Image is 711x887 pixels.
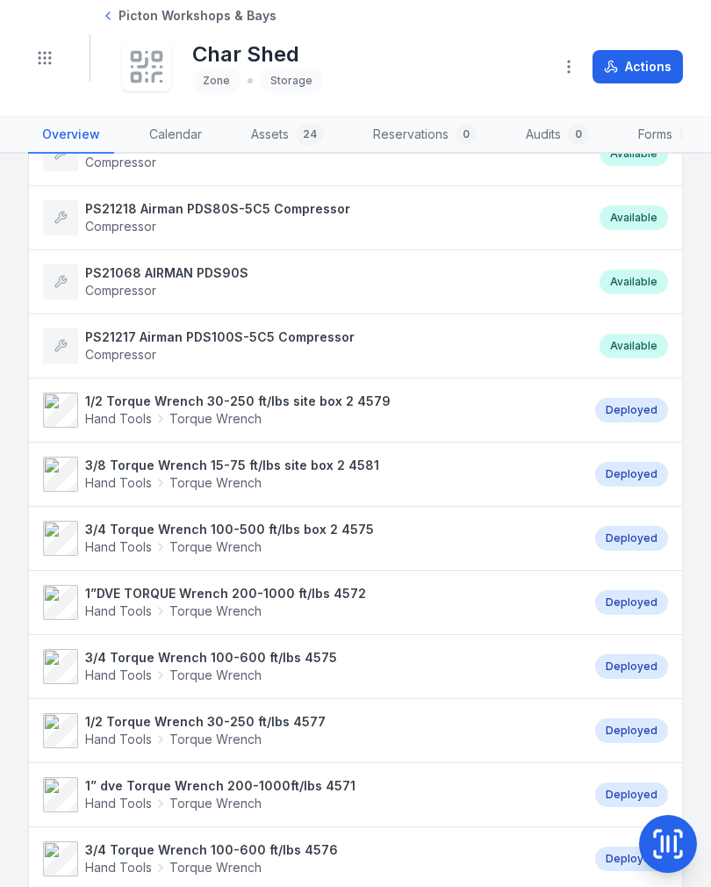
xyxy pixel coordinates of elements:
[85,410,152,428] span: Hand Tools
[237,117,338,154] a: Assets24
[43,713,578,748] a: 1/2 Torque Wrench 30-250 ft/lbs 4577Hand ToolsTorque Wrench
[595,847,668,871] div: Deployed
[595,462,668,487] div: Deployed
[456,124,477,145] div: 0
[135,117,216,154] a: Calendar
[101,7,276,25] a: Picton Workshops & Bays
[85,841,338,859] strong: 3/4 Torque Wrench 100-600 ft/lbs 4576
[43,264,582,299] a: PS21068 AIRMAN PDS90SCompressor
[600,270,668,294] div: Available
[85,521,374,538] strong: 3/4 Torque Wrench 100-500 ft/lbs box 2 4575
[169,859,262,876] span: Torque Wrench
[600,334,668,358] div: Available
[169,538,262,556] span: Torque Wrench
[595,782,668,807] div: Deployed
[85,283,156,298] span: Compressor
[600,206,668,230] div: Available
[85,219,156,234] span: Compressor
[568,124,589,145] div: 0
[192,69,241,93] div: Zone
[43,841,578,876] a: 3/4 Torque Wrench 100-600 ft/lbs 4576Hand ToolsTorque Wrench
[595,590,668,615] div: Deployed
[85,264,248,282] strong: PS21068 AIRMAN PDS90S
[296,124,324,145] div: 24
[85,713,326,731] strong: 1/2 Torque Wrench 30-250 ft/lbs 4577
[169,667,262,684] span: Torque Wrench
[43,328,582,364] a: PS21217 Airman PDS100S-5C5 CompressorCompressor
[85,585,366,602] strong: 1”DVE TORQUE Wrench 200-1000 ft/lbs 4572
[600,141,668,166] div: Available
[43,585,578,620] a: 1”DVE TORQUE Wrench 200-1000 ft/lbs 4572Hand ToolsTorque Wrench
[85,795,152,812] span: Hand Tools
[595,654,668,679] div: Deployed
[43,777,578,812] a: 1” dve Torque Wrench 200-1000ft/lbs 4571Hand ToolsTorque Wrench
[85,200,350,218] strong: PS21218 Airman PDS80S-5C5 Compressor
[85,474,152,492] span: Hand Tools
[43,521,578,556] a: 3/4 Torque Wrench 100-500 ft/lbs box 2 4575Hand ToolsTorque Wrench
[43,393,578,428] a: 1/2 Torque Wrench 30-250 ft/lbs site box 2 4579Hand ToolsTorque Wrench
[169,410,262,428] span: Torque Wrench
[595,718,668,743] div: Deployed
[43,200,582,235] a: PS21218 Airman PDS80S-5C5 CompressorCompressor
[118,7,276,25] span: Picton Workshops & Bays
[595,526,668,551] div: Deployed
[192,40,323,69] h1: Char Shed
[85,602,152,620] span: Hand Tools
[85,649,337,667] strong: 3/4 Torque Wrench 100-600 ft/lbs 4575
[260,69,323,93] div: Storage
[85,457,379,474] strong: 3/8 Torque Wrench 15-75 ft/lbs site box 2 4581
[43,457,578,492] a: 3/8 Torque Wrench 15-75 ft/lbs site box 2 4581Hand ToolsTorque Wrench
[85,859,152,876] span: Hand Tools
[359,117,491,154] a: Reservations0
[43,649,578,684] a: 3/4 Torque Wrench 100-600 ft/lbs 4575Hand ToolsTorque Wrench
[169,474,262,492] span: Torque Wrench
[28,41,61,75] button: Toggle navigation
[169,731,262,748] span: Torque Wrench
[85,328,355,346] strong: PS21217 Airman PDS100S-5C5 Compressor
[169,795,262,812] span: Torque Wrench
[43,136,582,171] a: Compressor
[169,602,262,620] span: Torque Wrench
[85,538,152,556] span: Hand Tools
[679,124,700,145] div: 0
[595,398,668,422] div: Deployed
[512,117,603,154] a: Audits0
[85,155,156,169] span: Compressor
[85,393,391,410] strong: 1/2 Torque Wrench 30-250 ft/lbs site box 2 4579
[85,347,156,362] span: Compressor
[85,731,152,748] span: Hand Tools
[28,117,114,154] a: Overview
[85,777,355,795] strong: 1” dve Torque Wrench 200-1000ft/lbs 4571
[592,50,683,83] button: Actions
[85,667,152,684] span: Hand Tools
